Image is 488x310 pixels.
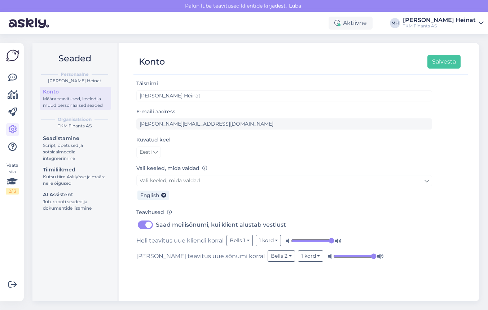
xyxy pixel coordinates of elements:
[43,191,108,198] div: AI Assistent
[6,162,19,195] div: Vaata siia
[136,118,432,130] input: Sisesta e-maili aadress
[136,175,432,186] a: Vali keeled, mida valdad
[136,90,432,101] input: Sisesta nimi
[136,250,432,262] div: [PERSON_NAME] teavitus uue sõnumi korral
[140,192,159,198] span: English
[139,55,165,69] div: Konto
[227,235,253,246] button: Bells 1
[136,165,207,172] label: Vali keeled, mida valdad
[403,17,476,23] div: [PERSON_NAME] Heinat
[136,209,172,216] label: Teavitused
[38,78,111,84] div: [PERSON_NAME] Heinat
[329,17,373,30] div: Aktiivne
[40,190,111,213] a: AI AssistentJuturoboti seaded ja dokumentide lisamine
[136,80,158,87] label: Täisnimi
[136,136,171,144] label: Kuvatud keel
[268,250,295,262] button: Bells 2
[43,174,108,187] div: Kutsu tiim Askly'sse ja määra neile õigused
[43,88,108,96] div: Konto
[140,148,152,156] span: Eesti
[6,49,19,62] img: Askly Logo
[403,17,484,29] a: [PERSON_NAME] HeinatTKM Finants AS
[43,142,108,162] div: Script, õpetused ja sotsiaalmeedia integreerimine
[43,166,108,174] div: Tiimiliikmed
[40,134,111,163] a: SeadistamineScript, õpetused ja sotsiaalmeedia integreerimine
[136,147,161,158] a: Eesti
[136,235,432,246] div: Heli teavitus uue kliendi korral
[140,177,200,184] span: Vali keeled, mida valdad
[38,52,111,65] h2: Seaded
[40,87,111,110] a: KontoMäära teavitused, keeled ja muud personaalsed seaded
[256,235,281,246] button: 1 kord
[136,108,175,115] label: E-maili aadress
[38,123,111,129] div: TKM Finants AS
[43,135,108,142] div: Seadistamine
[58,116,92,123] b: Organisatsioon
[287,3,303,9] span: Luba
[43,96,108,109] div: Määra teavitused, keeled ja muud personaalsed seaded
[403,23,476,29] div: TKM Finants AS
[298,250,324,262] button: 1 kord
[43,198,108,211] div: Juturoboti seaded ja dokumentide lisamine
[427,55,461,69] button: Salvesta
[40,165,111,188] a: TiimiliikmedKutsu tiim Askly'sse ja määra neile õigused
[390,18,400,28] div: MH
[61,71,89,78] b: Personaalne
[156,219,286,231] label: Saad meilisõnumi, kui klient alustab vestlust
[6,188,19,195] div: 2 / 3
